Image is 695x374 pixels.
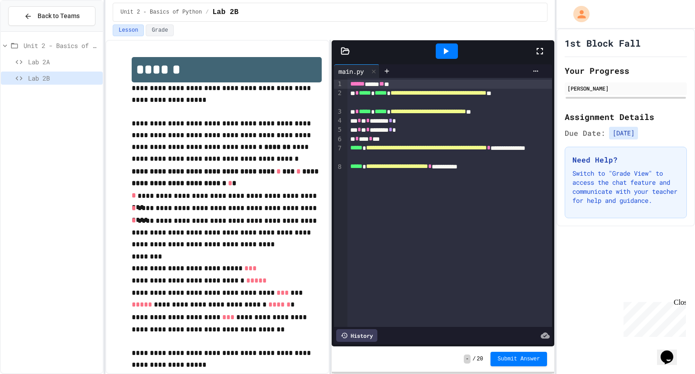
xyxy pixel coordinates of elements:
span: Lab 2A [28,57,99,67]
div: 7 [334,144,343,163]
span: Lab 2B [212,7,238,18]
p: Switch to "Grade View" to access the chat feature and communicate with your teacher for help and ... [572,169,679,205]
h2: Assignment Details [565,110,687,123]
button: Grade [146,24,174,36]
div: My Account [564,4,592,24]
span: / [205,9,209,16]
span: Back to Teams [38,11,80,21]
div: Chat with us now!Close [4,4,62,58]
div: 5 [334,125,343,134]
span: 20 [476,355,483,363]
span: / [472,355,476,363]
span: Submit Answer [498,355,540,363]
iframe: chat widget [620,298,686,337]
div: History [336,329,377,342]
div: 2 [334,89,343,107]
span: - [464,355,471,364]
span: [DATE] [609,127,638,139]
div: [PERSON_NAME] [567,84,684,92]
h1: 1st Block Fall [565,37,641,49]
div: 1 [334,80,343,89]
div: 3 [334,107,343,116]
h2: Your Progress [565,64,687,77]
div: 4 [334,116,343,125]
div: main.py [334,67,368,76]
iframe: chat widget [657,338,686,365]
div: main.py [334,64,380,78]
span: Due Date: [565,128,605,139]
h3: Need Help? [572,154,679,165]
span: Unit 2 - Basics of Python [24,41,99,50]
span: Unit 2 - Basics of Python [120,9,202,16]
button: Back to Teams [8,6,95,26]
button: Submit Answer [490,352,547,366]
div: 8 [334,163,343,172]
button: Lesson [113,24,144,36]
div: 6 [334,135,343,144]
span: Lab 2B [28,73,99,83]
